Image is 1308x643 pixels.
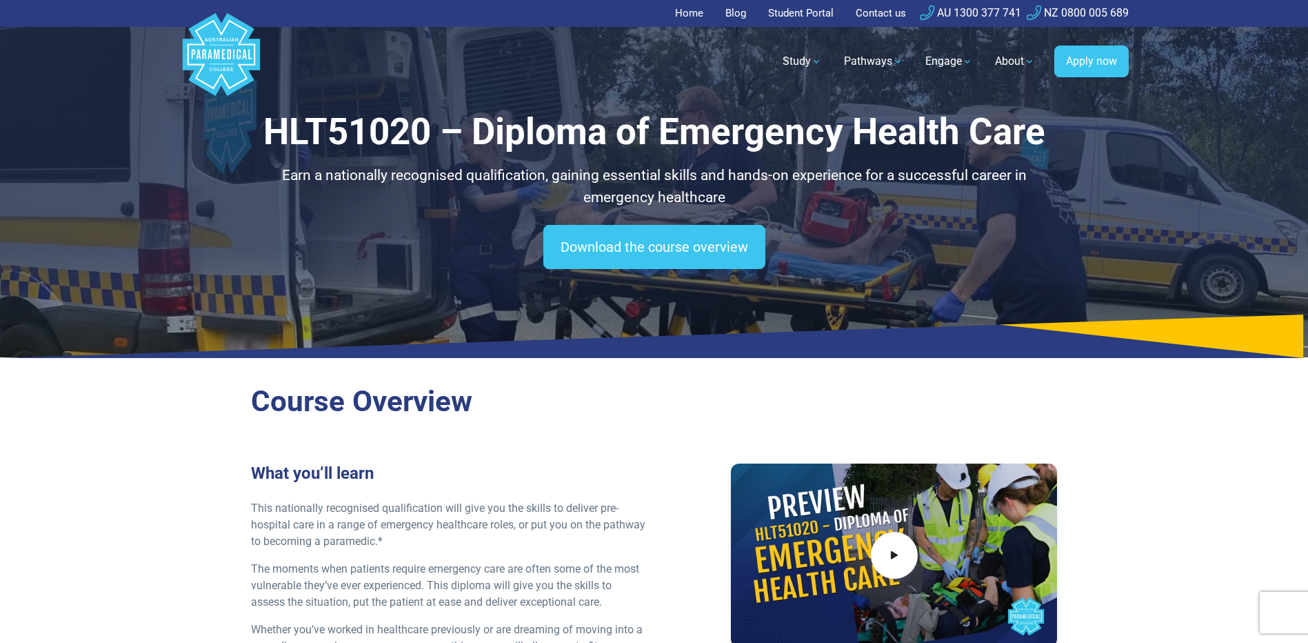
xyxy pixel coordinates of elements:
h1: HLT51020 – Diploma of Emergency Health Care [251,110,1058,154]
p: The moments when patients require emergency care are often some of the most vulnerable they’ve ev... [251,561,646,611]
p: This nationally recognised qualification will give you the skills to deliver pre-hospital care in... [251,500,646,550]
a: Engage [917,42,981,81]
p: Earn a nationally recognised qualification, gaining essential skills and hands-on experience for ... [251,165,1058,208]
a: NZ 0800 005 689 [1027,6,1129,19]
a: AU 1300 377 741 [920,6,1021,19]
a: Download the course overview [543,225,765,269]
a: Australian Paramedical College [180,27,263,97]
a: Pathways [836,42,912,81]
h3: What you’ll learn [251,464,646,484]
a: Study [774,42,830,81]
a: About [987,42,1043,81]
h2: Course Overview [251,384,1058,419]
a: Apply now [1054,46,1129,77]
